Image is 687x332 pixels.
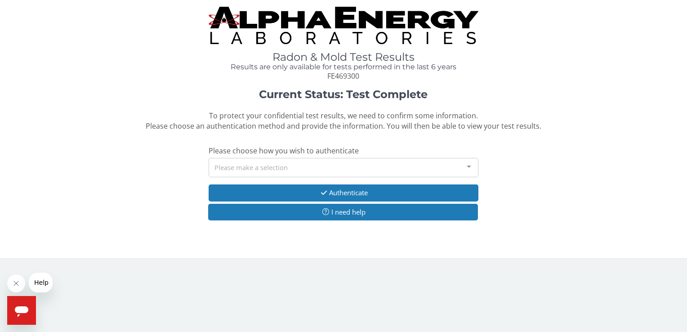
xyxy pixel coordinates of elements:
[214,162,288,172] span: Please make a selection
[7,274,25,292] iframe: Close message
[209,63,478,71] h4: Results are only available for tests performed in the last 6 years
[29,273,53,292] iframe: Message from company
[209,184,478,201] button: Authenticate
[259,88,428,101] strong: Current Status: Test Complete
[208,204,477,220] button: I need help
[209,7,478,44] img: TightCrop.jpg
[146,111,541,131] span: To protect your confidential test results, we need to confirm some information. Please choose an ...
[209,51,478,63] h1: Radon & Mold Test Results
[209,146,359,156] span: Please choose how you wish to authenticate
[7,296,36,325] iframe: Button to launch messaging window
[327,71,359,81] span: FE469300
